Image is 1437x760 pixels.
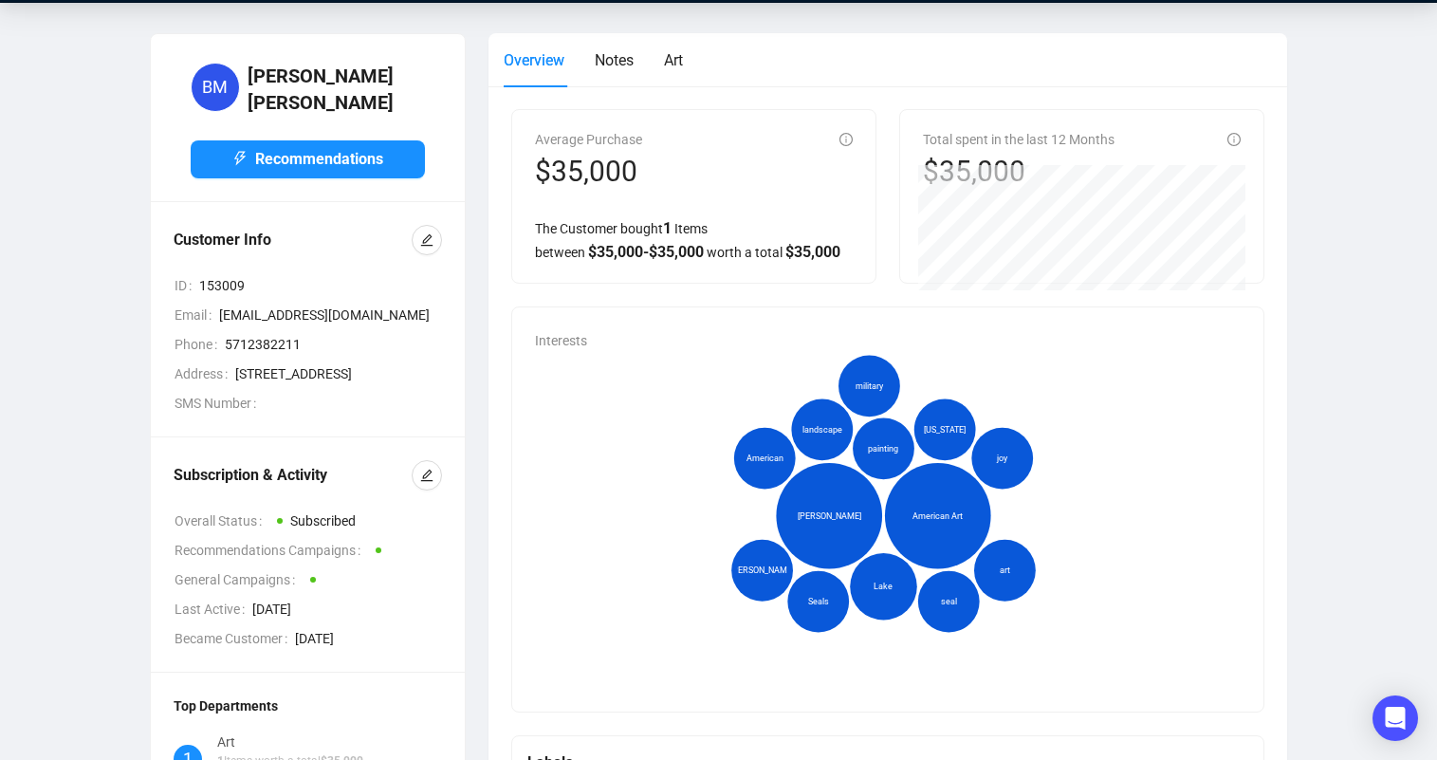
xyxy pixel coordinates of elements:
span: [DATE] [252,599,442,620]
span: Email [175,305,219,325]
span: Lake [874,580,893,593]
span: Interests [535,333,587,348]
span: SMS Number [175,393,264,414]
div: Customer Info [174,229,412,251]
button: Recommendations [191,140,425,178]
span: General Campaigns [175,569,303,590]
span: American [746,452,783,465]
span: Subscribed [290,513,356,528]
span: Address [175,363,235,384]
div: Open Intercom Messenger [1373,695,1418,741]
div: The Customer bought Items between worth a total [535,216,853,264]
span: thunderbolt [232,151,248,166]
h4: [PERSON_NAME] [PERSON_NAME] [248,63,425,116]
span: American Art [912,510,963,523]
span: Art [664,51,683,69]
span: edit [420,233,433,247]
span: 153009 [199,275,442,296]
span: ID [175,275,199,296]
span: edit [420,469,433,482]
div: $35,000 [535,154,642,190]
div: $35,000 [923,154,1115,190]
span: Average Purchase [535,132,642,147]
span: art [999,564,1009,577]
span: BM [202,74,228,101]
div: Art [217,732,363,752]
span: Last Active [175,599,252,620]
span: $ 35,000 - $ 35,000 [588,243,704,261]
span: military [855,380,882,393]
span: Overall Status [175,510,269,531]
span: [STREET_ADDRESS] [235,363,442,384]
span: Recommendations [255,147,383,171]
span: Overview [504,51,564,69]
span: Recommendations Campaigns [175,540,368,561]
span: 1 [663,219,672,237]
div: Top Departments [174,695,442,716]
span: 5712382211 [225,334,442,355]
span: joy [997,452,1007,465]
span: [PERSON_NAME] [730,564,794,577]
span: [EMAIL_ADDRESS][DOMAIN_NAME] [219,305,442,325]
div: Subscription & Activity [174,464,412,487]
span: $ 35,000 [785,243,840,261]
span: Total spent in the last 12 Months [923,132,1115,147]
span: info-circle [1227,133,1241,146]
span: Became Customer [175,628,295,649]
span: Phone [175,334,225,355]
span: [PERSON_NAME] [797,510,860,523]
span: [US_STATE] [924,423,966,436]
span: Seals [807,595,828,608]
span: [DATE] [295,628,442,649]
span: seal [940,595,956,608]
span: Notes [595,51,634,69]
span: landscape [801,423,841,436]
span: painting [868,442,898,455]
span: info-circle [839,133,853,146]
